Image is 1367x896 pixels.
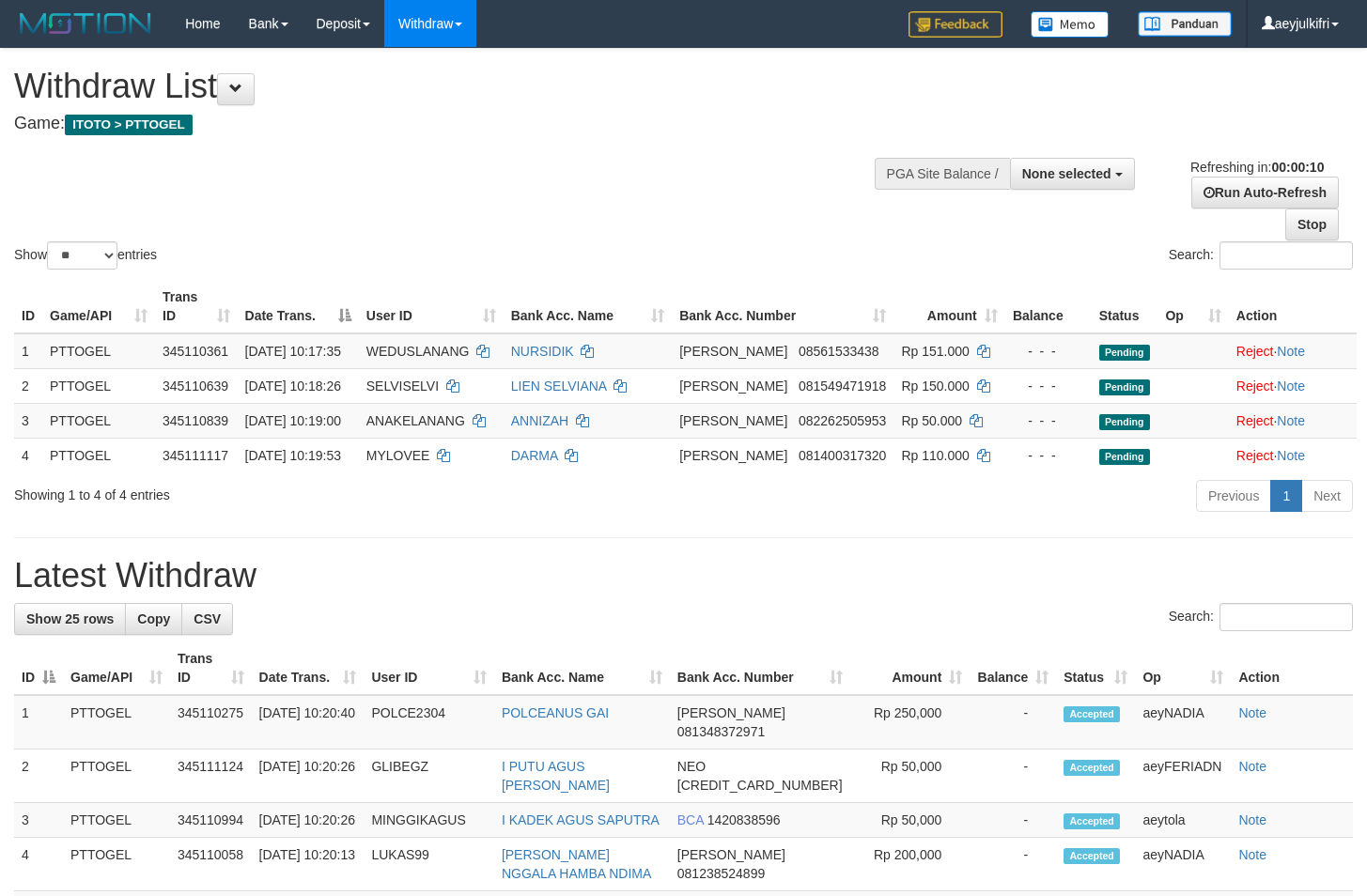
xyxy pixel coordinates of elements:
td: 4 [14,838,63,891]
td: PTTOGEL [63,838,170,891]
input: Search: [1219,603,1353,631]
span: Accepted [1064,813,1120,829]
td: [DATE] 10:20:26 [252,803,365,838]
th: Bank Acc. Name: activate to sort column ascending [504,280,672,333]
a: Next [1301,480,1353,512]
td: 1 [14,695,63,749]
td: aeyNADIA [1135,838,1231,891]
span: ITOTO > PTTOGEL [65,115,193,135]
span: 345111117 [163,448,228,463]
span: Show 25 rows [26,611,114,626]
td: · [1229,333,1357,369]
td: PTTOGEL [42,403,155,438]
th: Action [1231,641,1353,695]
td: PTTOGEL [63,803,170,838]
span: Pending [1099,449,1150,465]
td: - [970,695,1056,749]
span: [PERSON_NAME] [677,705,785,720]
td: 1 [14,333,42,369]
th: Game/API: activate to sort column ascending [63,641,170,695]
span: Refreshing in: [1190,160,1324,175]
a: [PERSON_NAME] NGGALA HAMBA NDIMA [502,847,651,881]
a: Reject [1236,378,1274,394]
strong: 00:00:10 [1271,160,1324,175]
button: None selected [1010,158,1135,190]
td: 4 [14,438,42,472]
div: PGA Site Balance / [875,158,1010,190]
div: - - - [1013,446,1084,465]
td: PTTOGEL [63,695,170,749]
span: [DATE] 10:19:53 [245,448,341,463]
span: [DATE] 10:19:00 [245,413,341,428]
span: NEO [677,759,706,774]
th: Balance: activate to sort column ascending [970,641,1056,695]
span: Rp 150.000 [901,378,969,394]
span: Copy 5859458163556054 to clipboard [677,778,843,793]
td: LUKAS99 [364,838,493,891]
td: PTTOGEL [42,333,155,369]
th: Amount: activate to sort column ascending [850,641,971,695]
td: PTTOGEL [63,749,170,803]
a: CSV [181,603,233,635]
th: Op: activate to sort column ascending [1135,641,1231,695]
th: ID [14,280,42,333]
th: Bank Acc. Name: activate to sort column ascending [494,641,670,695]
img: Button%20Memo.svg [1031,11,1110,38]
span: [DATE] 10:18:26 [245,378,341,394]
img: panduan.png [1138,11,1232,37]
td: [DATE] 10:20:26 [252,749,365,803]
th: Game/API: activate to sort column ascending [42,280,155,333]
th: Date Trans.: activate to sort column ascending [252,641,365,695]
label: Search: [1169,241,1353,270]
a: Reject [1236,448,1274,463]
span: [PERSON_NAME] [679,378,787,394]
span: ANAKELANANG [366,413,465,428]
td: 345110275 [170,695,252,749]
span: Accepted [1064,760,1120,776]
td: Rp 50,000 [850,803,971,838]
a: Note [1238,705,1266,720]
img: Feedback.jpg [909,11,1002,38]
th: Date Trans.: activate to sort column descending [238,280,359,333]
a: Note [1277,378,1305,394]
a: Previous [1196,480,1271,512]
td: 3 [14,403,42,438]
h4: Game: [14,115,893,133]
th: Trans ID: activate to sort column ascending [170,641,252,695]
td: 345111124 [170,749,252,803]
span: SELVISELVI [366,378,439,394]
a: ANNIZAH [511,413,568,428]
a: Show 25 rows [14,603,126,635]
span: Copy 1420838596 to clipboard [707,812,781,827]
a: Note [1238,847,1266,862]
span: [PERSON_NAME] [679,448,787,463]
td: PTTOGEL [42,368,155,403]
td: - [970,803,1056,838]
span: Pending [1099,345,1150,361]
a: DARMA [511,448,558,463]
span: CSV [194,611,221,626]
td: · [1229,403,1357,438]
div: - - - [1013,411,1084,430]
h1: Latest Withdraw [14,557,1353,595]
div: Showing 1 to 4 of 4 entries [14,478,555,504]
td: Rp 250,000 [850,695,971,749]
td: Rp 50,000 [850,749,971,803]
span: None selected [1022,166,1111,181]
th: Status [1092,280,1158,333]
td: 2 [14,749,63,803]
span: 345110639 [163,378,228,394]
th: Balance [1005,280,1092,333]
td: MINGGIKAGUS [364,803,493,838]
td: PTTOGEL [42,438,155,472]
td: · [1229,368,1357,403]
a: LIEN SELVIANA [511,378,607,394]
a: Note [1277,448,1305,463]
a: Run Auto-Refresh [1191,177,1339,209]
span: Copy 082262505953 to clipboard [799,413,886,428]
th: ID: activate to sort column descending [14,641,63,695]
td: POLCE2304 [364,695,493,749]
img: MOTION_logo.png [14,9,157,38]
a: Note [1238,759,1266,774]
span: MYLOVEE [366,448,430,463]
